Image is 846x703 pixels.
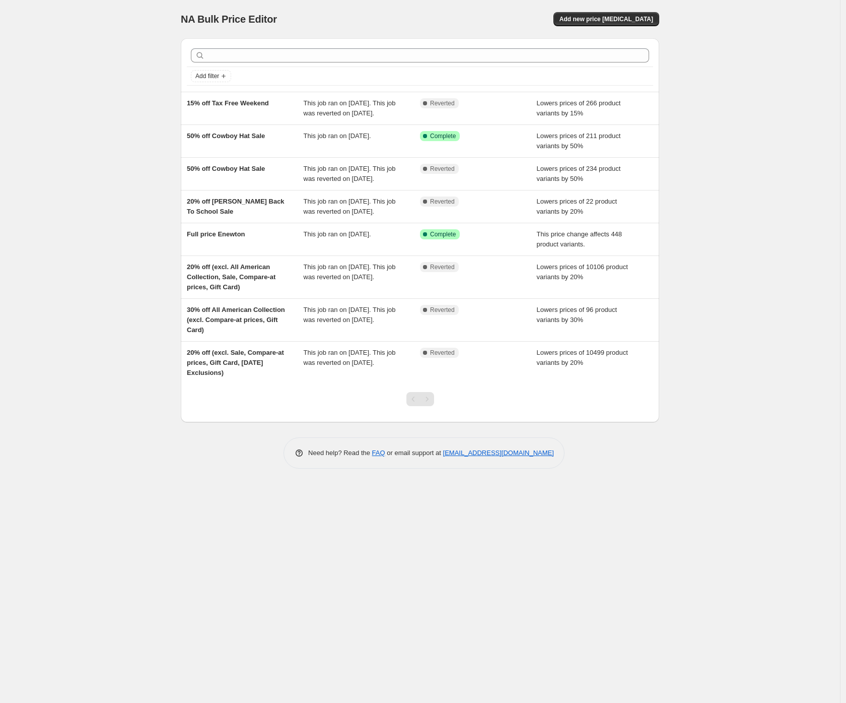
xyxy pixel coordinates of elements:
[553,12,659,26] button: Add new price [MEDICAL_DATA]
[187,132,265,140] span: 50% off Cowboy Hat Sale
[304,99,396,117] span: This job ran on [DATE]. This job was reverted on [DATE].
[304,230,371,238] span: This job ran on [DATE].
[430,165,455,173] span: Reverted
[537,132,621,150] span: Lowers prices of 211 product variants by 50%
[537,198,617,215] span: Lowers prices of 22 product variants by 20%
[191,70,231,82] button: Add filter
[430,99,455,107] span: Reverted
[430,349,455,357] span: Reverted
[304,165,396,182] span: This job ran on [DATE]. This job was reverted on [DATE].
[187,198,285,215] span: 20% off [PERSON_NAME] Back To School Sale
[304,306,396,324] span: This job ran on [DATE]. This job was reverted on [DATE].
[187,349,284,376] span: 20% off (excl. Sale, Compare-at prices, Gift Card, [DATE] Exclusions)
[537,230,622,248] span: This price change affects 448 product variants.
[187,230,245,238] span: Full price Enewton
[537,349,628,366] span: Lowers prices of 10499 product variants by 20%
[430,132,456,140] span: Complete
[559,15,653,23] span: Add new price [MEDICAL_DATA]
[385,449,443,457] span: or email support at
[430,263,455,271] span: Reverted
[372,449,385,457] a: FAQ
[537,306,617,324] span: Lowers prices of 96 product variants by 30%
[304,349,396,366] span: This job ran on [DATE]. This job was reverted on [DATE].
[304,132,371,140] span: This job ran on [DATE].
[304,263,396,281] span: This job ran on [DATE]. This job was reverted on [DATE].
[537,99,621,117] span: Lowers prices of 266 product variants by 15%
[187,165,265,172] span: 50% off Cowboy Hat Sale
[187,306,285,334] span: 30% off All American Collection (excl. Compare-at prices, Gift Card)
[308,449,372,457] span: Need help? Read the
[304,198,396,215] span: This job ran on [DATE]. This job was reverted on [DATE].
[537,263,628,281] span: Lowers prices of 10106 product variants by 20%
[443,449,554,457] a: [EMAIL_ADDRESS][DOMAIN_NAME]
[430,230,456,238] span: Complete
[406,392,434,406] nav: Pagination
[181,14,277,25] span: NA Bulk Price Editor
[187,263,275,291] span: 20% off (excl. All American Collection, Sale, Compare-at prices, Gift Card)
[430,306,455,314] span: Reverted
[187,99,269,107] span: 15% off Tax Free Weekend
[537,165,621,182] span: Lowers prices of 234 product variants by 50%
[430,198,455,206] span: Reverted
[195,72,219,80] span: Add filter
